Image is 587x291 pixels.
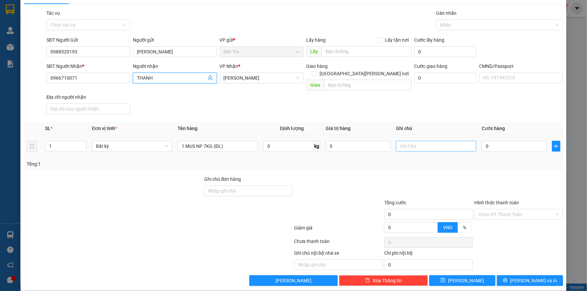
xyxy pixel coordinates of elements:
span: N.gửi: [2,30,90,35]
span: VP Nhận [220,64,239,69]
strong: MĐH: [24,15,77,23]
div: SĐT Người Gửi [46,36,130,44]
input: Địa chỉ của người nhận [46,103,130,114]
input: VD: Bàn, Ghế [178,141,258,152]
div: SĐT Người Nhận [46,63,130,70]
span: SL [45,126,50,131]
input: Nhập ghi chú [294,259,383,270]
span: Tên hàng: [2,49,74,54]
span: Giá trị hàng [326,126,351,131]
div: Chi phí nội bộ [384,249,473,259]
div: Chưa thanh toán [294,238,384,249]
span: Bến Tre [224,47,299,57]
div: Người gửi [133,36,217,44]
input: Cước lấy hàng [414,46,477,57]
button: [PERSON_NAME] [249,275,338,286]
span: [GEOGRAPHIC_DATA][PERSON_NAME] nơi [317,70,412,77]
input: Ghi chú đơn hàng [204,185,293,196]
span: PCCC [PERSON_NAME]- [14,30,90,35]
span: Ngày/ giờ gửi: [2,36,29,41]
label: Cước lấy hàng [414,37,445,43]
input: Ghi Chú [396,141,476,152]
input: Dọc đường [324,80,412,90]
span: 0907283166 [29,42,56,47]
span: Bất kỳ [96,141,168,151]
label: Hình thức thanh toán [474,200,519,205]
span: CÔ 6- [17,42,29,47]
span: VND [443,225,452,230]
span: N.nhận: [2,42,56,47]
button: delete [27,141,37,152]
button: printer[PERSON_NAME] và In [497,275,563,286]
span: delete [365,278,370,283]
input: Dọc đường [322,46,412,57]
div: Ghi chú nội bộ nhà xe [294,249,383,259]
span: Lấy [306,46,322,57]
div: CMND/Passport [479,63,563,70]
span: printer [503,278,508,283]
span: Định lượng [280,126,304,131]
label: Ghi chú đơn hàng [204,176,241,182]
span: save [441,278,445,283]
input: 0 [326,141,391,152]
th: Ghi chú [393,122,479,135]
label: Gán nhãn [436,10,456,16]
div: Tổng: 1 [27,160,227,168]
span: [DATE]- [14,3,85,8]
button: save[PERSON_NAME] [429,275,496,286]
span: Cước hàng [482,126,505,131]
span: kg [314,141,321,152]
span: Lấy tận nơi [382,36,412,44]
span: [PERSON_NAME] [448,277,484,284]
label: Cước giao hàng [414,64,448,69]
span: Giao [306,80,324,90]
div: VP gửi [220,36,303,44]
span: 0938589114 [63,30,90,35]
span: Tổng cước [384,200,406,205]
label: Tác vụ [46,10,60,16]
div: Người nhận [133,63,217,70]
span: Hồ Chí Minh [224,73,299,83]
span: [PERSON_NAME] [276,277,311,284]
span: user-add [208,75,213,81]
span: Lấy hàng [306,37,326,43]
span: Tên hàng [178,126,197,131]
strong: PHIẾU TRẢ HÀNG [33,9,68,14]
input: Cước giao hàng [414,73,477,83]
button: plus [552,141,560,152]
span: 16:35:35 [DATE] [30,36,64,41]
span: [PERSON_NAME] và In [510,277,557,284]
span: plus [552,143,560,149]
span: % [463,225,466,230]
span: 07:51- [2,3,85,8]
span: Đơn vị tính [92,126,117,131]
span: 1 THÙNG NP 12KG [21,47,74,54]
div: Địa chỉ người nhận [46,93,130,101]
span: SG10253847 [40,15,77,23]
button: deleteXóa Thông tin [339,275,428,286]
span: Xóa Thông tin [373,277,402,284]
span: Giao hàng [306,64,328,69]
div: Giảm giá [294,224,384,236]
span: [PERSON_NAME] [PERSON_NAME] [29,4,85,8]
